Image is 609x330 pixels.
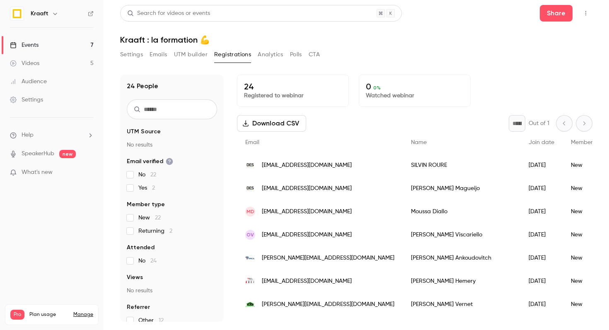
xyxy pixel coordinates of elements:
[262,254,394,263] span: [PERSON_NAME][EMAIL_ADDRESS][DOMAIN_NAME]
[150,258,157,264] span: 24
[247,231,254,238] span: OV
[366,82,464,92] p: 0
[127,287,217,295] p: No results
[520,200,563,223] div: [DATE]
[403,177,520,200] div: [PERSON_NAME] Magueijo
[290,48,302,61] button: Polls
[245,253,255,263] img: terca.fr
[127,200,165,209] span: Member type
[31,10,48,18] h6: Kraaft
[150,172,156,178] span: 22
[155,215,161,221] span: 22
[403,270,520,293] div: [PERSON_NAME] Hemery
[10,41,39,49] div: Events
[138,184,155,192] span: Yes
[245,299,255,309] img: maconneriecontet.com
[10,7,24,20] img: Kraaft
[138,171,156,179] span: No
[120,35,592,45] h1: Kraaft : la formation 💪
[127,128,161,136] span: UTM Source
[22,149,54,158] a: SpeakerHub
[159,318,164,323] span: 12
[366,92,464,100] p: Watched webinar
[373,85,381,91] span: 0 %
[309,48,320,61] button: CTA
[127,128,217,325] section: facet-groups
[120,48,143,61] button: Settings
[22,131,34,140] span: Help
[59,150,76,158] span: new
[411,140,427,145] span: Name
[127,141,217,149] p: No results
[247,208,254,215] span: MD
[127,303,150,311] span: Referrer
[138,316,164,325] span: Other
[214,48,251,61] button: Registrations
[245,160,255,170] img: des-entreprise.fr
[262,300,394,309] span: [PERSON_NAME][EMAIL_ADDRESS][DOMAIN_NAME]
[84,169,94,176] iframe: Noticeable Trigger
[138,257,157,265] span: No
[403,246,520,270] div: [PERSON_NAME] Ankoudovitch
[127,273,143,282] span: Views
[245,278,255,284] img: gestion-sudalsace.fr
[138,214,161,222] span: New
[237,115,306,132] button: Download CSV
[10,77,47,86] div: Audience
[529,140,554,145] span: Join date
[127,243,155,252] span: Attended
[127,9,210,18] div: Search for videos or events
[245,140,259,145] span: Email
[150,48,167,61] button: Emails
[403,154,520,177] div: SILVIN ROURE
[10,131,94,140] li: help-dropdown-opener
[10,96,43,104] div: Settings
[520,293,563,316] div: [DATE]
[520,177,563,200] div: [DATE]
[244,92,342,100] p: Registered to webinar
[73,311,93,318] a: Manage
[262,231,352,239] span: [EMAIL_ADDRESS][DOMAIN_NAME]
[571,140,607,145] span: Member type
[127,81,158,91] h1: 24 People
[403,293,520,316] div: [PERSON_NAME] Vernet
[10,310,24,320] span: Pro
[169,228,172,234] span: 2
[258,48,283,61] button: Analytics
[403,223,520,246] div: [PERSON_NAME] Viscariello
[244,82,342,92] p: 24
[520,270,563,293] div: [DATE]
[262,207,352,216] span: [EMAIL_ADDRESS][DOMAIN_NAME]
[520,246,563,270] div: [DATE]
[29,311,68,318] span: Plan usage
[262,277,352,286] span: [EMAIL_ADDRESS][DOMAIN_NAME]
[127,157,173,166] span: Email verified
[529,119,549,128] p: Out of 1
[138,227,172,235] span: Returning
[262,161,352,170] span: [EMAIL_ADDRESS][DOMAIN_NAME]
[10,59,39,67] div: Videos
[520,223,563,246] div: [DATE]
[152,185,155,191] span: 2
[403,200,520,223] div: Moussa Diallo
[245,183,255,193] img: des-entreprise.fr
[520,154,563,177] div: [DATE]
[540,5,573,22] button: Share
[262,184,352,193] span: [EMAIL_ADDRESS][DOMAIN_NAME]
[22,168,53,177] span: What's new
[174,48,208,61] button: UTM builder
